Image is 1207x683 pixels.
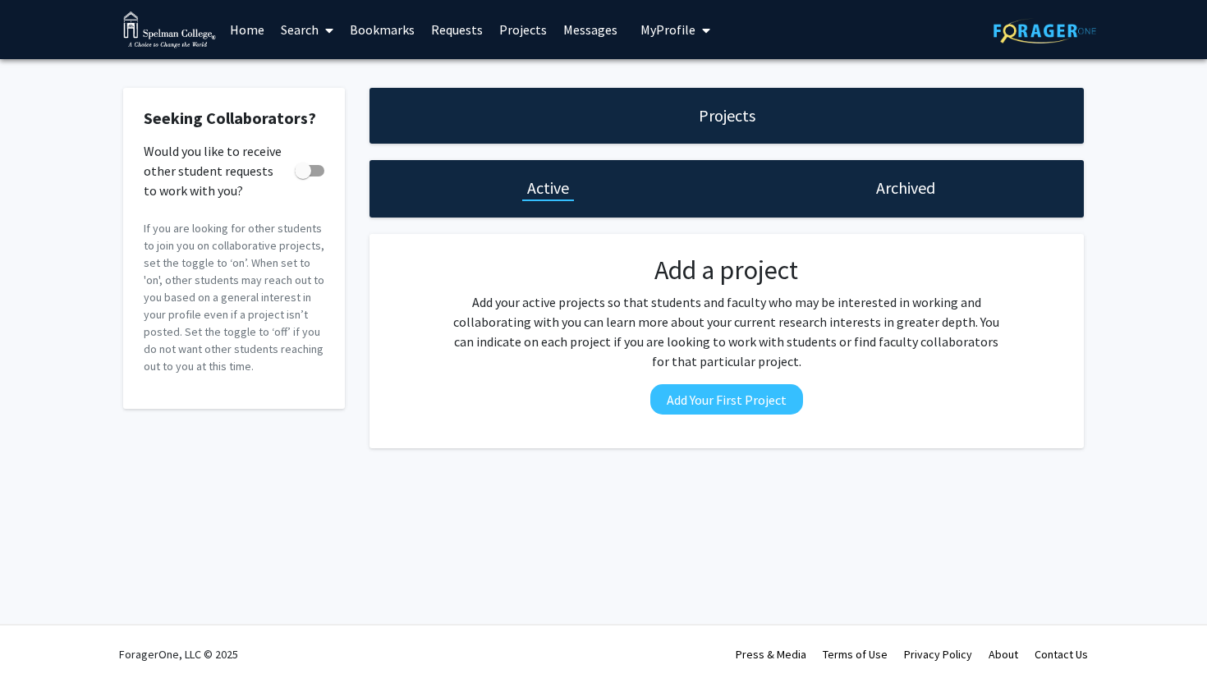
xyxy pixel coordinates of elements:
[1035,647,1088,662] a: Contact Us
[994,18,1096,44] img: ForagerOne Logo
[144,141,288,200] span: Would you like to receive other student requests to work with you?
[736,647,806,662] a: Press & Media
[342,1,423,58] a: Bookmarks
[823,647,888,662] a: Terms of Use
[904,647,972,662] a: Privacy Policy
[640,21,695,38] span: My Profile
[222,1,273,58] a: Home
[423,1,491,58] a: Requests
[650,384,803,415] button: Add Your First Project
[144,220,324,375] p: If you are looking for other students to join you on collaborative projects, set the toggle to ‘o...
[273,1,342,58] a: Search
[491,1,555,58] a: Projects
[876,176,935,199] h1: Archived
[527,176,569,199] h1: Active
[555,1,626,58] a: Messages
[989,647,1018,662] a: About
[119,626,238,683] div: ForagerOne, LLC © 2025
[699,104,755,127] h1: Projects
[448,254,1005,286] h2: Add a project
[144,108,324,128] h2: Seeking Collaborators?
[12,609,70,671] iframe: Chat
[448,292,1005,371] p: Add your active projects so that students and faculty who may be interested in working and collab...
[123,11,216,48] img: Spelman College Logo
